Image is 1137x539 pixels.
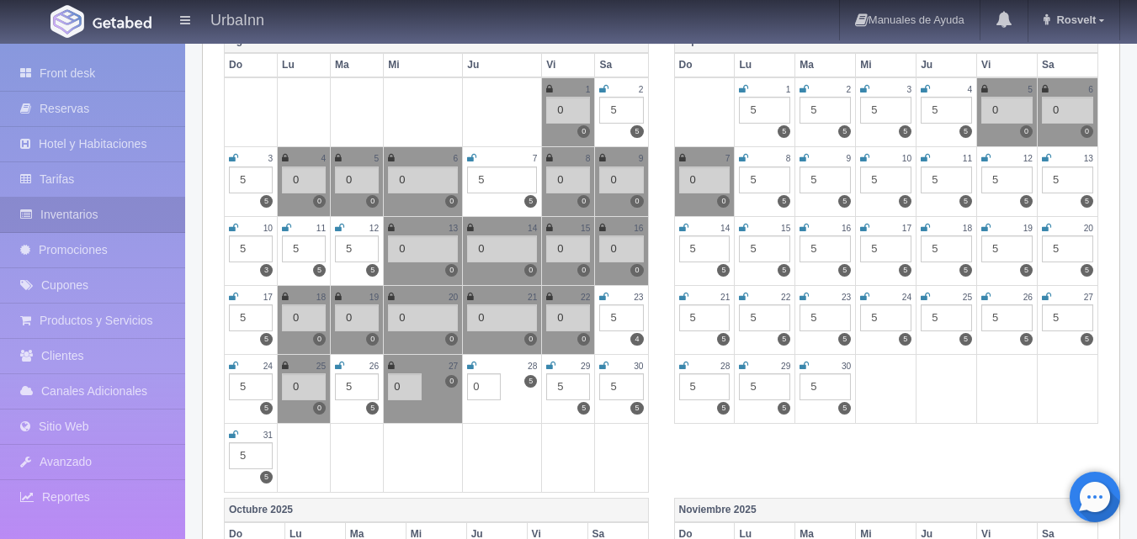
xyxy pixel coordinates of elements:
[800,304,851,331] div: 5
[921,304,972,331] div: 5
[260,195,273,208] label: 5
[899,195,911,208] label: 5
[316,293,326,302] small: 18
[93,16,151,29] img: Getabed
[838,264,851,277] label: 5
[586,85,591,94] small: 1
[599,304,643,331] div: 5
[959,125,972,138] label: 5
[533,154,538,163] small: 7
[720,224,730,233] small: 14
[634,293,643,302] small: 23
[581,224,590,233] small: 15
[860,235,911,262] div: 5
[366,333,379,346] label: 0
[842,224,851,233] small: 16
[1052,13,1096,26] span: Rosvelt
[263,431,273,440] small: 31
[838,195,851,208] label: 5
[335,166,379,193] div: 0
[800,373,851,400] div: 5
[449,293,458,302] small: 20
[781,362,790,371] small: 29
[449,224,458,233] small: 13
[581,362,590,371] small: 29
[263,362,273,371] small: 24
[577,264,590,277] label: 0
[229,235,273,262] div: 5
[739,304,790,331] div: 5
[268,154,273,163] small: 3
[634,224,643,233] small: 16
[577,402,590,415] label: 5
[630,264,643,277] label: 0
[1081,333,1093,346] label: 5
[463,53,542,77] th: Ju
[313,264,326,277] label: 5
[963,154,972,163] small: 11
[778,125,790,138] label: 5
[959,264,972,277] label: 5
[963,224,972,233] small: 18
[967,85,972,94] small: 4
[838,402,851,415] label: 5
[546,166,590,193] div: 0
[1084,293,1093,302] small: 27
[778,333,790,346] label: 5
[263,293,273,302] small: 17
[1020,125,1033,138] label: 0
[1081,125,1093,138] label: 0
[445,375,458,388] label: 0
[388,166,458,193] div: 0
[1084,224,1093,233] small: 20
[335,235,379,262] div: 5
[260,264,273,277] label: 3
[366,264,379,277] label: 5
[1042,235,1093,262] div: 5
[902,154,911,163] small: 10
[739,97,790,124] div: 5
[981,166,1033,193] div: 5
[225,53,278,77] th: Do
[679,166,731,193] div: 0
[717,195,730,208] label: 0
[842,293,851,302] small: 23
[1020,195,1033,208] label: 5
[313,402,326,415] label: 0
[313,195,326,208] label: 0
[586,154,591,163] small: 8
[260,471,273,484] label: 5
[917,53,977,77] th: Ju
[781,224,790,233] small: 15
[630,402,643,415] label: 5
[717,264,730,277] label: 5
[445,333,458,346] label: 0
[679,373,731,400] div: 5
[679,304,731,331] div: 5
[902,293,911,302] small: 24
[860,97,911,124] div: 5
[977,53,1038,77] th: Vi
[388,235,458,262] div: 0
[959,333,972,346] label: 5
[528,224,537,233] small: 14
[786,154,791,163] small: 8
[331,53,384,77] th: Ma
[778,264,790,277] label: 5
[739,373,790,400] div: 5
[630,333,643,346] label: 4
[229,373,273,400] div: 5
[1023,224,1033,233] small: 19
[907,85,912,94] small: 3
[524,375,537,388] label: 5
[1081,195,1093,208] label: 5
[981,304,1033,331] div: 5
[369,293,379,302] small: 19
[316,362,326,371] small: 25
[899,333,911,346] label: 5
[599,166,643,193] div: 0
[335,373,379,400] div: 5
[634,362,643,371] small: 30
[921,166,972,193] div: 5
[899,264,911,277] label: 5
